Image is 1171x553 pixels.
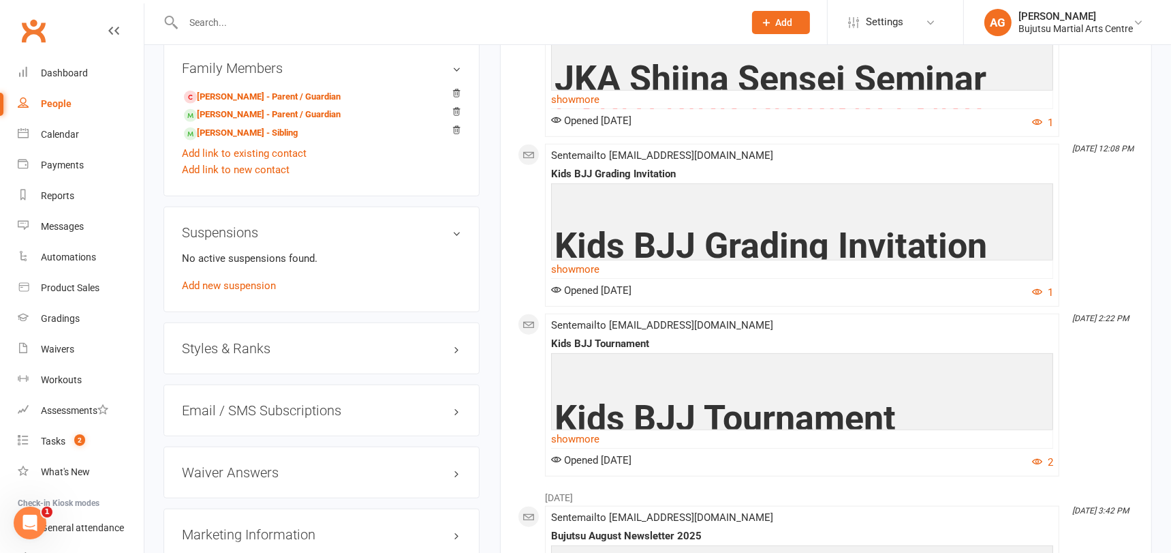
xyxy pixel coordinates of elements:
div: Product Sales [41,282,99,293]
span: Opened [DATE] [551,454,631,466]
div: Workouts [41,374,82,385]
div: Assessments [41,405,108,416]
span: Opened [DATE] [551,115,631,127]
div: Waivers [41,344,74,355]
div: Dashboard [41,68,88,78]
a: Messages [18,211,144,242]
div: Automations [41,252,96,263]
span: Add [776,17,793,28]
a: show more [551,260,1053,279]
span: Sent email to [EMAIL_ADDRESS][DOMAIN_NAME] [551,149,773,162]
div: Tasks [41,436,65,447]
a: Workouts [18,365,144,395]
i: [DATE] 12:08 PM [1072,144,1134,153]
a: Add link to existing contact [182,145,307,162]
div: Bujutsu August Newsletter 2025 [551,530,1053,542]
button: 1 [1032,115,1053,131]
span: Sent email to [EMAIL_ADDRESS][DOMAIN_NAME] [551,511,773,524]
a: Dashboard [18,58,144,89]
a: Add link to new contact [182,162,290,178]
iframe: Intercom live chat [14,507,46,539]
li: [DATE] [518,483,1134,505]
div: Kids BJJ Tournament [551,338,1053,350]
a: Product Sales [18,273,144,303]
a: Calendar [18,119,144,150]
h3: Waiver Answers [182,465,461,480]
span: 2 [74,434,85,446]
span: JKA Shiina Sensei Seminar [555,58,987,100]
a: Clubworx [16,14,50,48]
a: General attendance kiosk mode [18,513,144,543]
a: People [18,89,144,119]
button: Add [752,11,810,34]
div: What's New [41,466,90,477]
a: Assessments [18,395,144,426]
h3: Email / SMS Subscriptions [182,403,461,418]
div: General attendance [41,522,124,533]
div: [PERSON_NAME] [1018,10,1133,23]
a: [PERSON_NAME] - Parent / Guardian [184,108,341,122]
a: show more [551,90,1053,109]
div: Payments [41,160,84,170]
h3: Suspensions [182,225,461,240]
a: Add new suspension [182,280,276,292]
div: Reports [41,190,74,201]
i: [DATE] 2:22 PM [1072,314,1129,323]
div: Bujutsu Martial Arts Centre [1018,23,1133,35]
span: Settings [866,7,903,38]
div: Calendar [41,129,79,140]
span: Kids BJJ Grading Invitation [555,225,988,267]
button: 2 [1032,454,1053,470]
a: Automations [18,242,144,273]
i: [DATE] 3:42 PM [1072,506,1129,515]
a: Reports [18,181,144,211]
a: Payments [18,150,144,181]
a: Waivers [18,334,144,365]
a: Gradings [18,303,144,334]
span: 1 [42,507,52,518]
a: [PERSON_NAME] - Sibling [184,126,298,140]
div: AG [984,9,1012,36]
div: People [41,98,72,109]
span: Kids BJJ Tournament [555,398,896,439]
p: No active suspensions found. [182,250,461,267]
span: Sent email to [EMAIL_ADDRESS][DOMAIN_NAME] [551,319,773,331]
h3: Styles & Ranks [182,341,461,356]
a: [PERSON_NAME] - Parent / Guardian [184,90,341,104]
a: show more [551,430,1053,449]
button: 1 [1032,284,1053,301]
h3: Marketing Information [182,527,461,542]
div: Gradings [41,313,80,324]
span: Opened [DATE] [551,284,631,297]
input: Search... [179,13,734,32]
a: What's New [18,457,144,488]
div: Messages [41,221,84,232]
a: Tasks 2 [18,426,144,457]
div: Kids BJJ Grading Invitation [551,168,1053,180]
h3: Family Members [182,61,461,76]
